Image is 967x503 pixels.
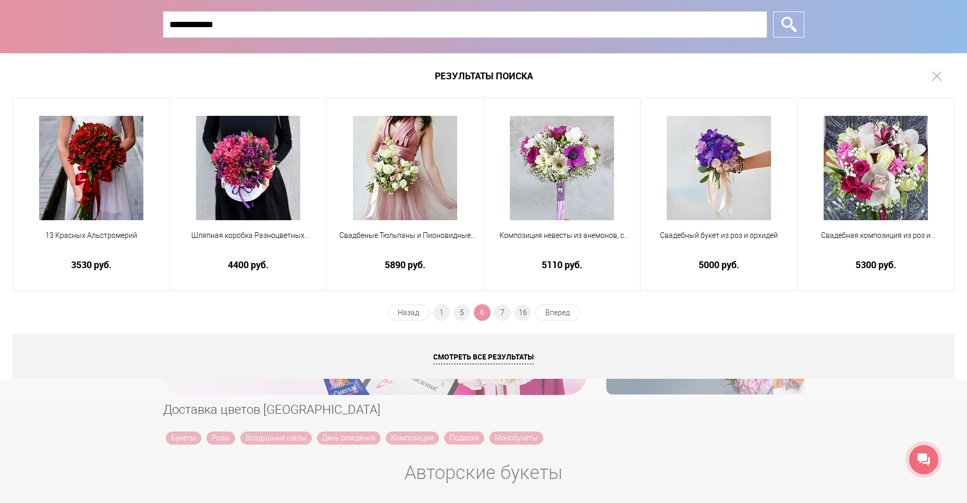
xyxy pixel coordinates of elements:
[39,116,143,220] img: 13 Красных Альстромерий
[515,304,531,321] a: 16
[491,230,633,241] span: Композиция невесты из анемонов, с фрезией белой и латирусом
[177,259,320,270] a: 4400 руб.
[20,259,163,270] a: 3530 руб.
[13,334,954,379] a: Смотреть все результаты
[433,352,534,364] span: Смотреть все результаты
[804,259,947,270] a: 5300 руб.
[196,116,300,220] img: Шляпная коробка Разноцветных Альстромерий
[20,230,163,253] a: 13 Красных Альстромерий
[535,304,580,321] a: Вперед
[177,230,320,241] span: Шляпная коробка Разноцветных Альстромерий
[491,230,633,253] a: Композиция невесты из анемонов, с фрезией белой и латирусом
[387,304,430,321] a: Назад
[804,230,947,241] span: Свадебная композиция из роз и гипсофилы
[334,259,476,270] a: 5890 руб.
[474,304,491,321] span: 6
[13,53,954,98] h1: Результаты поиска
[491,259,633,270] a: 5110 руб.
[353,116,457,220] img: Свадбеные Тюльпаны и Пионовидные розы для невесты
[824,116,928,220] img: Свадебная композиция из роз и гипсофилы
[667,116,771,220] img: Свадебный букет из роз и орхидей
[454,304,470,321] a: 5
[334,230,476,241] span: Свадбеные Тюльпаны и Пионовидные розы для невесты
[510,116,614,220] img: Композиция невесты из анемонов, с фрезией белой и латирусом
[494,304,511,321] a: 7
[647,230,790,253] a: Свадебный букет из роз и орхидей
[334,230,476,253] a: Свадбеные Тюльпаны и Пионовидные розы для невесты
[177,230,320,253] a: Шляпная коробка Разноцветных Альстромерий
[647,230,790,241] span: Свадебный букет из роз и орхидей
[20,230,163,241] span: 13 Красных Альстромерий
[433,304,450,321] a: 1
[804,230,947,253] a: Свадебная композиция из роз и гипсофилы
[647,259,790,270] a: 5000 руб.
